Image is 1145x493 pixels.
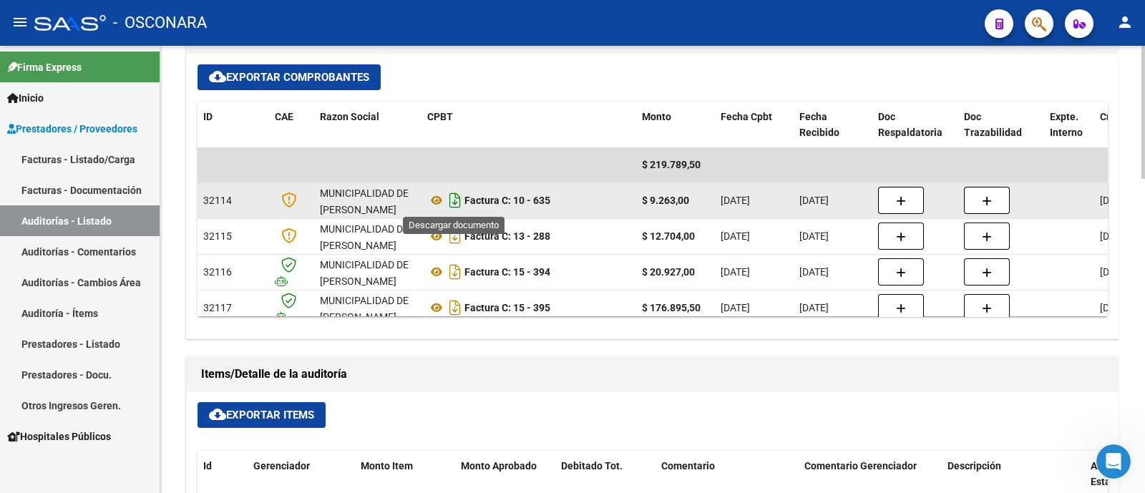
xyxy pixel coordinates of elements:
datatable-header-cell: Fecha Recibido [794,102,872,149]
mat-icon: menu [11,14,29,31]
span: 32114 [203,195,232,206]
datatable-header-cell: CPBT [422,102,636,149]
strong: Factura C: 13 - 288 [464,230,550,242]
datatable-header-cell: Fecha Cpbt [715,102,794,149]
datatable-header-cell: Expte. Interno [1044,102,1094,149]
iframe: Intercom live chat [1096,444,1131,479]
strong: $ 12.704,00 [642,230,695,242]
mat-icon: cloud_download [209,406,226,423]
span: [DATE] [1100,302,1129,313]
button: Exportar Items [198,402,326,428]
mat-icon: person [1116,14,1134,31]
span: [DATE] [721,302,750,313]
datatable-header-cell: Doc Trazabilidad [958,102,1044,149]
mat-icon: cloud_download [209,68,226,85]
strong: Factura C: 15 - 394 [464,266,550,278]
datatable-header-cell: Razon Social [314,102,422,149]
h1: Items/Detalle de la auditoría [201,363,1104,386]
span: CPBT [427,111,453,122]
span: Monto [642,111,671,122]
div: MUNICIPALIDAD DE [PERSON_NAME] [320,221,416,254]
span: Descripción [947,460,1001,472]
span: Expte. Interno [1050,111,1083,139]
span: Debitado Tot. [561,460,623,472]
span: [DATE] [1100,195,1129,206]
span: Monto Aprobado [461,460,537,472]
strong: Factura C: 15 - 395 [464,302,550,313]
div: MUNICIPALIDAD DE [PERSON_NAME] [320,257,416,290]
span: Creado [1100,111,1133,122]
span: [DATE] [721,230,750,242]
datatable-header-cell: ID [198,102,269,149]
span: Inicio [7,90,44,106]
i: Descargar documento [446,225,464,248]
span: Comentario Gerenciador [804,460,917,472]
span: Fecha Recibido [799,111,839,139]
span: CAE [275,111,293,122]
span: Comentario [661,460,715,472]
strong: $ 20.927,00 [642,266,695,278]
button: Exportar Comprobantes [198,64,381,90]
span: 32117 [203,302,232,313]
strong: $ 9.263,00 [642,195,689,206]
span: [DATE] [799,302,829,313]
strong: $ 176.895,50 [642,302,701,313]
span: [DATE] [1100,266,1129,278]
span: $ 219.789,50 [642,159,701,170]
span: Id [203,460,212,472]
span: 32116 [203,266,232,278]
span: Afiliado Estado [1091,460,1126,488]
span: Prestadores / Proveedores [7,121,137,137]
i: Descargar documento [446,189,464,212]
datatable-header-cell: Monto [636,102,715,149]
datatable-header-cell: CAE [269,102,314,149]
datatable-header-cell: Doc Respaldatoria [872,102,958,149]
div: MUNICIPALIDAD DE [PERSON_NAME] [320,293,416,326]
span: ID [203,111,213,122]
div: MUNICIPALIDAD DE [PERSON_NAME] [320,185,416,218]
span: [DATE] [799,195,829,206]
span: Monto Item [361,460,413,472]
span: Doc Respaldatoria [878,111,942,139]
span: Doc Trazabilidad [964,111,1022,139]
span: [DATE] [799,266,829,278]
strong: Factura C: 10 - 635 [464,195,550,206]
span: Fecha Cpbt [721,111,772,122]
span: Exportar Comprobantes [209,71,369,84]
span: Razon Social [320,111,379,122]
span: Gerenciador [253,460,310,472]
span: [DATE] [721,266,750,278]
span: Firma Express [7,59,82,75]
span: 32115 [203,230,232,242]
span: - OSCONARA [113,7,207,39]
i: Descargar documento [446,296,464,319]
span: [DATE] [721,195,750,206]
i: Descargar documento [446,260,464,283]
span: Exportar Items [209,409,314,421]
span: [DATE] [799,230,829,242]
span: [DATE] [1100,230,1129,242]
span: Hospitales Públicos [7,429,111,444]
